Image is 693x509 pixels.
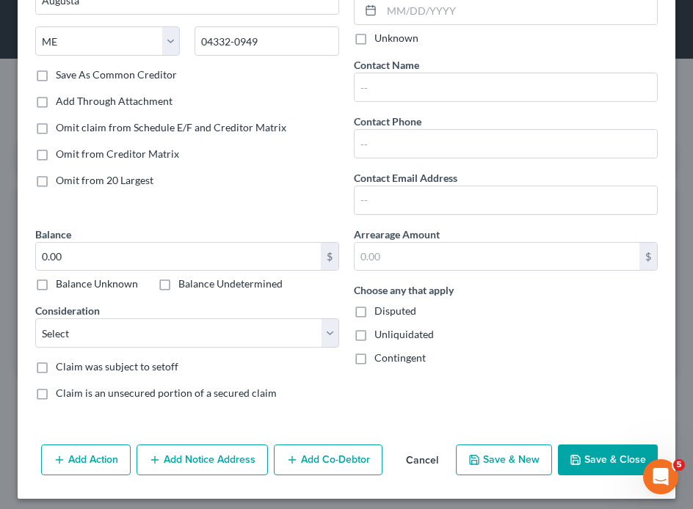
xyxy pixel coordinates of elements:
button: Cancel [394,446,450,475]
span: Disputed [374,304,416,317]
input: 0.00 [36,243,321,271]
label: Add Through Attachment [56,94,173,109]
label: Balance Undetermined [178,277,283,291]
input: 0.00 [355,243,639,271]
input: -- [355,186,657,214]
label: Contact Phone [354,114,421,129]
label: Contact Name [354,57,419,73]
iframe: Intercom live chat [643,459,678,494]
span: Unliquidated [374,328,434,340]
span: Contingent [374,351,426,364]
label: Arrearage Amount [354,227,440,242]
span: Omit from 20 Largest [56,174,153,186]
label: Unknown [374,31,418,45]
label: Choose any that apply [354,282,454,298]
input: -- [355,73,657,101]
div: $ [321,243,338,271]
button: Add Co-Debtor [274,444,382,475]
label: Balance [35,227,71,242]
label: Save As Common Creditor [56,67,177,82]
button: Save & Close [558,444,658,475]
button: Add Notice Address [137,444,268,475]
span: Claim was subject to setoff [56,360,178,373]
label: Balance Unknown [56,277,138,291]
span: Claim is an unsecured portion of a secured claim [56,387,277,399]
span: Omit claim from Schedule E/F and Creditor Matrix [56,121,286,133]
label: Consideration [35,303,100,318]
button: Add Action [41,444,131,475]
div: $ [639,243,657,271]
label: Contact Email Address [354,170,457,186]
input: -- [355,130,657,158]
span: 5 [673,459,685,471]
input: Enter zip... [195,26,339,56]
span: Omit from Creditor Matrix [56,147,179,160]
button: Save & New [456,444,552,475]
